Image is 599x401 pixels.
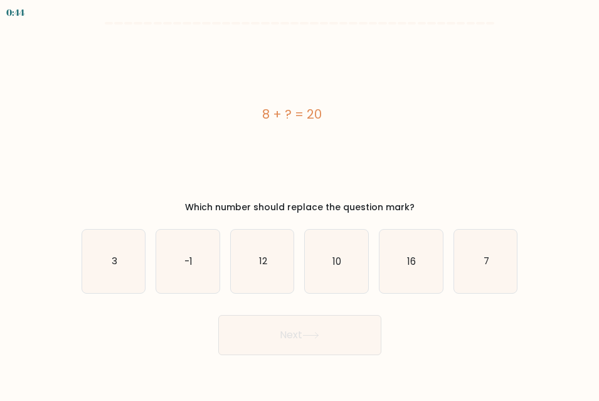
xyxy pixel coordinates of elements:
[484,255,489,268] text: 7
[184,255,193,268] text: -1
[407,255,416,268] text: 16
[259,255,267,268] text: 12
[82,105,503,124] div: 8 + ? = 20
[218,315,381,355] button: Next
[333,255,342,268] text: 10
[6,6,24,19] div: 0:44
[111,255,117,268] text: 3
[89,201,511,214] div: Which number should replace the question mark?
